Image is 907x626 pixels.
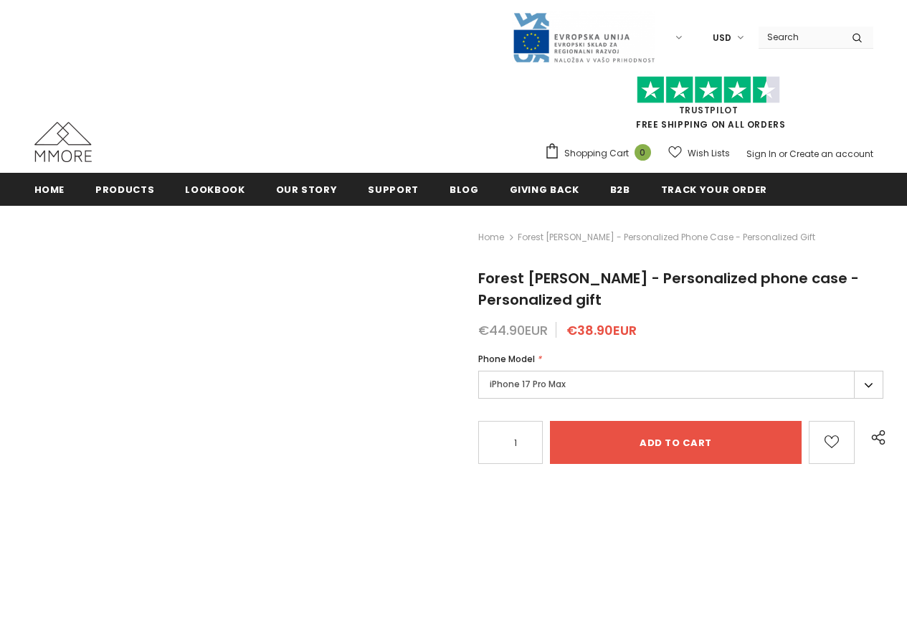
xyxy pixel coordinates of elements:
[512,11,655,64] img: Javni Razpis
[688,146,730,161] span: Wish Lists
[635,144,651,161] span: 0
[185,183,244,196] span: Lookbook
[478,268,859,310] span: Forest [PERSON_NAME] - Personalized phone case - Personalized gift
[661,183,767,196] span: Track your order
[368,173,419,205] a: support
[510,173,579,205] a: Giving back
[276,183,338,196] span: Our Story
[276,173,338,205] a: Our Story
[478,371,883,399] label: iPhone 17 Pro Max
[34,173,65,205] a: Home
[637,76,780,104] img: Trust Pilot Stars
[789,148,873,160] a: Create an account
[661,173,767,205] a: Track your order
[518,229,815,246] span: Forest [PERSON_NAME] - Personalized phone case - Personalized gift
[478,353,535,365] span: Phone Model
[34,183,65,196] span: Home
[368,183,419,196] span: support
[610,183,630,196] span: B2B
[566,321,637,339] span: €38.90EUR
[450,173,479,205] a: Blog
[478,321,548,339] span: €44.90EUR
[550,421,802,464] input: Add to cart
[544,82,873,131] span: FREE SHIPPING ON ALL ORDERS
[185,173,244,205] a: Lookbook
[34,122,92,162] img: MMORE Cases
[450,183,479,196] span: Blog
[746,148,777,160] a: Sign In
[668,141,730,166] a: Wish Lists
[512,31,655,43] a: Javni Razpis
[510,183,579,196] span: Giving back
[95,173,154,205] a: Products
[544,143,658,164] a: Shopping Cart 0
[564,146,629,161] span: Shopping Cart
[759,27,841,47] input: Search Site
[779,148,787,160] span: or
[610,173,630,205] a: B2B
[679,104,739,116] a: Trustpilot
[478,229,504,246] a: Home
[95,183,154,196] span: Products
[713,31,731,45] span: USD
